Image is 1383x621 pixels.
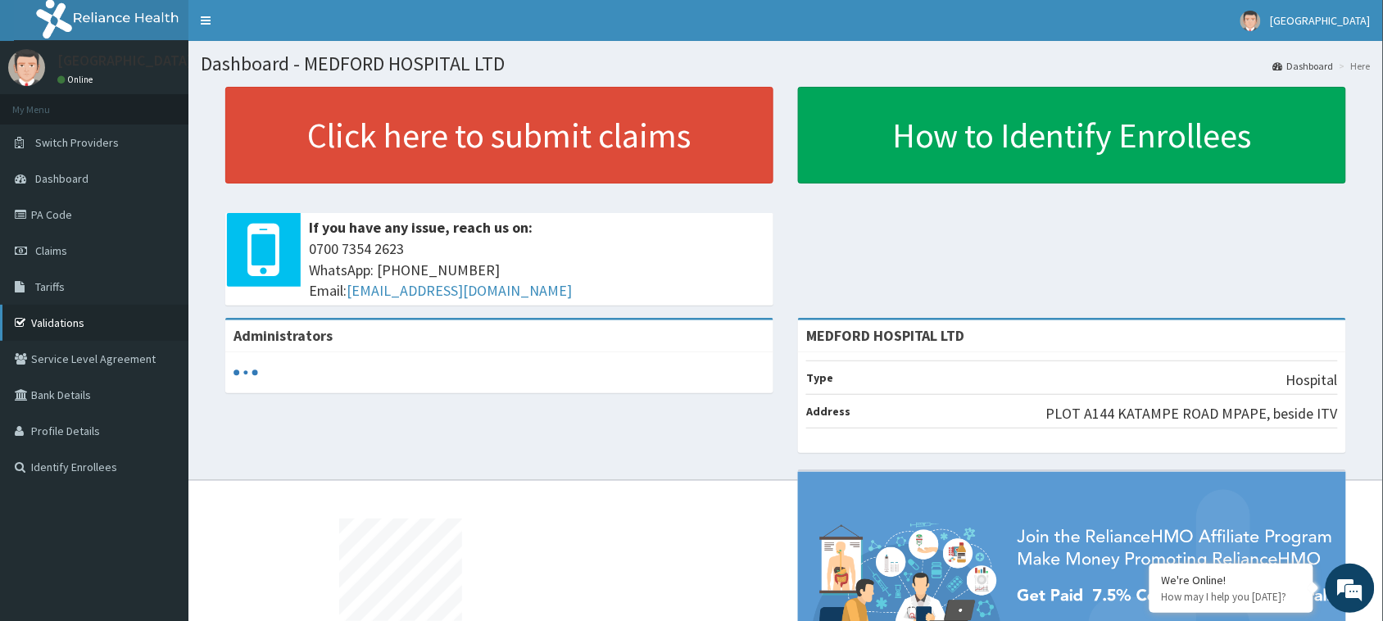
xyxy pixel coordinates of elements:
[309,218,533,237] b: If you have any issue, reach us on:
[347,281,572,300] a: [EMAIL_ADDRESS][DOMAIN_NAME]
[1271,13,1371,28] span: [GEOGRAPHIC_DATA]
[57,74,97,85] a: Online
[1240,11,1261,31] img: User Image
[35,243,67,258] span: Claims
[201,53,1371,75] h1: Dashboard - MEDFORD HOSPITAL LTD
[1162,590,1301,604] p: How may I help you today?
[806,404,850,419] b: Address
[798,87,1346,184] a: How to Identify Enrollees
[806,326,965,345] strong: MEDFORD HOSPITAL LTD
[225,87,773,184] a: Click here to submit claims
[1162,573,1301,587] div: We're Online!
[1046,403,1338,424] p: PLOT A144 KATAMPE ROAD MPAPE, beside ITV
[35,171,88,186] span: Dashboard
[1273,59,1334,73] a: Dashboard
[35,279,65,294] span: Tariffs
[309,238,765,301] span: 0700 7354 2623 WhatsApp: [PHONE_NUMBER] Email:
[234,360,258,385] svg: audio-loading
[1335,59,1371,73] li: Here
[35,135,119,150] span: Switch Providers
[1286,369,1338,391] p: Hospital
[8,49,45,86] img: User Image
[234,326,333,345] b: Administrators
[57,53,193,68] p: [GEOGRAPHIC_DATA]
[806,370,833,385] b: Type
